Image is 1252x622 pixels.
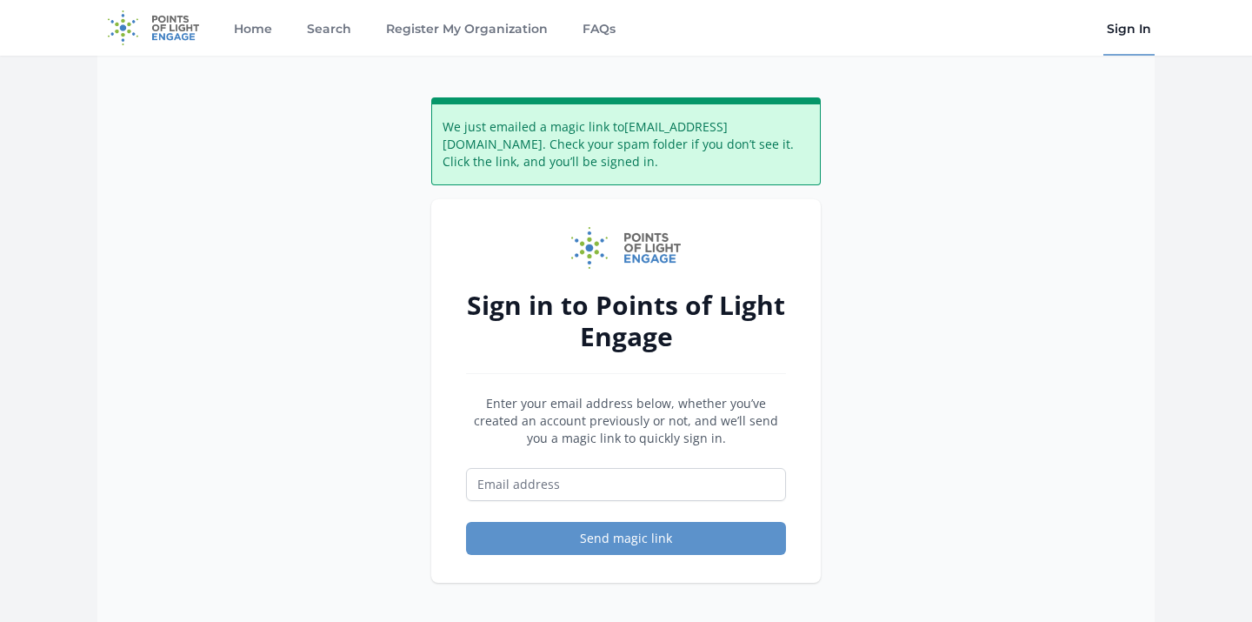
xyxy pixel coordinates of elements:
[431,97,821,185] div: We just emailed a magic link to [EMAIL_ADDRESS][DOMAIN_NAME] . Check your spam folder if you don’...
[466,468,786,501] input: Email address
[466,290,786,352] h2: Sign in to Points of Light Engage
[466,522,786,555] button: Send magic link
[571,227,681,269] img: Points of Light Engage logo
[466,395,786,447] p: Enter your email address below, whether you’ve created an account previously or not, and we’ll se...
